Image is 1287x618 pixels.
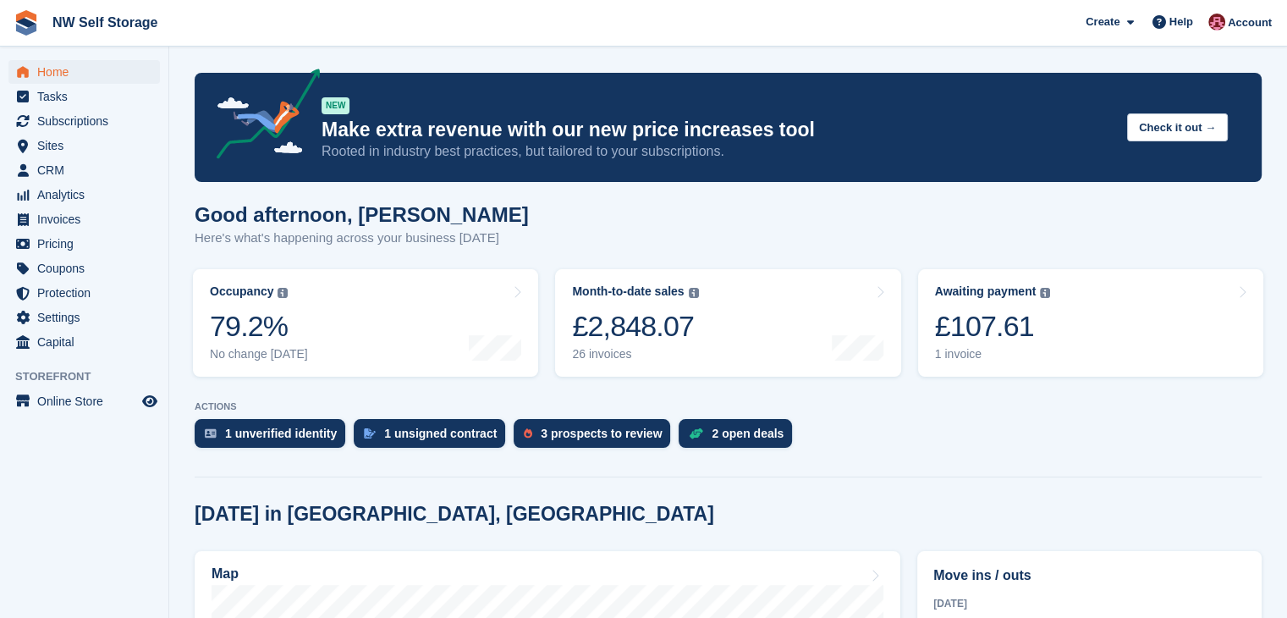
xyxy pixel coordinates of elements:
h2: Move ins / outs [933,566,1246,586]
a: Preview store [140,391,160,411]
span: Tasks [37,85,139,108]
div: 1 unsigned contract [384,427,497,440]
a: menu [8,85,160,108]
div: 2 open deals [712,427,784,440]
img: icon-info-grey-7440780725fd019a000dd9b08b2336e03edf1995a4989e88bcd33f0948082b44.svg [278,288,288,298]
a: NW Self Storage [46,8,164,36]
a: menu [8,60,160,84]
div: Awaiting payment [935,284,1037,299]
h1: Good afternoon, [PERSON_NAME] [195,203,529,226]
span: Pricing [37,232,139,256]
img: deal-1b604bf984904fb50ccaf53a9ad4b4a5d6e5aea283cecdc64d6e3604feb123c2.svg [689,428,703,439]
div: Month-to-date sales [572,284,684,299]
a: menu [8,207,160,231]
span: Help [1169,14,1193,30]
a: Awaiting payment £107.61 1 invoice [918,269,1263,377]
span: Invoices [37,207,139,231]
div: NEW [322,97,349,114]
img: contract_signature_icon-13c848040528278c33f63329250d36e43548de30e8caae1d1a13099fd9432cc5.svg [364,428,376,439]
a: menu [8,232,160,256]
img: price-adjustments-announcement-icon-8257ccfd72463d97f412b2fc003d46551f7dbcb40ab6d574587a9cd5c0d94... [202,69,321,165]
a: menu [8,134,160,157]
div: 26 invoices [572,347,698,361]
a: Occupancy 79.2% No change [DATE] [193,269,538,377]
p: ACTIONS [195,401,1262,412]
div: No change [DATE] [210,347,308,361]
a: 2 open deals [679,419,800,456]
a: 3 prospects to review [514,419,679,456]
span: Create [1086,14,1119,30]
a: menu [8,183,160,207]
span: Home [37,60,139,84]
a: menu [8,306,160,329]
span: CRM [37,158,139,182]
p: Here's what's happening across your business [DATE] [195,229,529,248]
a: menu [8,281,160,305]
a: menu [8,330,160,354]
div: 1 invoice [935,347,1051,361]
div: £107.61 [935,309,1051,344]
h2: [DATE] in [GEOGRAPHIC_DATA], [GEOGRAPHIC_DATA] [195,503,714,526]
div: 1 unverified identity [225,427,337,440]
span: Protection [37,281,139,305]
div: 3 prospects to review [541,427,662,440]
img: Josh Vines [1208,14,1225,30]
p: Rooted in industry best practices, but tailored to your subscriptions. [322,142,1114,161]
div: £2,848.07 [572,309,698,344]
span: Sites [37,134,139,157]
a: Month-to-date sales £2,848.07 26 invoices [555,269,900,377]
p: Make extra revenue with our new price increases tool [322,118,1114,142]
span: Settings [37,306,139,329]
span: Analytics [37,183,139,207]
img: stora-icon-8386f47178a22dfd0bd8f6a31ec36ba5ce8667c1dd55bd0f319d3a0aa187defe.svg [14,10,39,36]
span: Subscriptions [37,109,139,133]
img: icon-info-grey-7440780725fd019a000dd9b08b2336e03edf1995a4989e88bcd33f0948082b44.svg [689,288,699,298]
button: Check it out → [1127,113,1228,141]
span: Coupons [37,257,139,280]
a: menu [8,158,160,182]
a: menu [8,389,160,413]
img: prospect-51fa495bee0391a8d652442698ab0144808aea92771e9ea1ae160a38d050c398.svg [524,428,532,439]
img: icon-info-grey-7440780725fd019a000dd9b08b2336e03edf1995a4989e88bcd33f0948082b44.svg [1040,288,1050,298]
span: Storefront [15,368,168,385]
span: Online Store [37,389,139,413]
a: menu [8,109,160,133]
div: Occupancy [210,284,273,299]
span: Account [1228,14,1272,31]
span: Capital [37,330,139,354]
div: [DATE] [933,596,1246,611]
div: 79.2% [210,309,308,344]
a: 1 unsigned contract [354,419,514,456]
a: 1 unverified identity [195,419,354,456]
img: verify_identity-adf6edd0f0f0b5bbfe63781bf79b02c33cf7c696d77639b501bdc392416b5a36.svg [205,428,217,439]
a: menu [8,257,160,280]
h2: Map [212,566,239,582]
